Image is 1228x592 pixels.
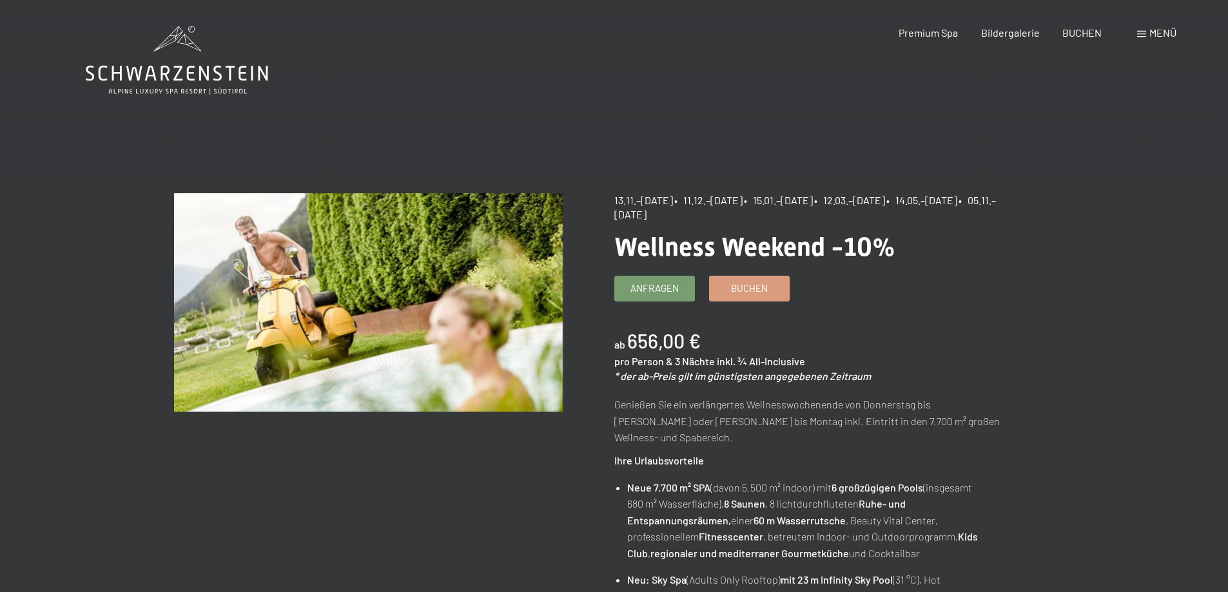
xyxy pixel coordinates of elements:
[614,338,625,350] span: ab
[614,355,673,367] span: pro Person &
[627,530,978,559] strong: Kids Club
[754,514,846,526] strong: 60 m Wasserrutsche
[627,497,906,526] strong: Ruhe- und Entspannungsräumen,
[174,193,563,412] img: Wellness Weekend -10%
[886,194,957,206] span: • 14.05.–[DATE]
[899,26,958,39] a: Premium Spa
[710,276,789,301] a: Buchen
[744,194,813,206] span: • 15.01.–[DATE]
[717,355,805,367] span: inkl. ¾ All-Inclusive
[1062,26,1102,39] a: BUCHEN
[1149,26,1176,39] span: Menü
[832,481,923,493] strong: 6 großzügigen Pools
[674,194,743,206] span: • 11.12.–[DATE]
[615,276,694,301] a: Anfragen
[814,194,885,206] span: • 12.03.–[DATE]
[781,573,893,586] strong: mit 23 m Infinity Sky Pool
[724,497,765,510] strong: 8 Saunen
[627,573,687,586] strong: Neu: Sky Spa
[675,355,715,367] span: 3 Nächte
[630,282,679,295] span: Anfragen
[627,481,710,493] strong: Neue 7.700 m² SPA
[614,396,1003,446] p: Genießen Sie ein verlängertes Wellnesswochenende von Donnerstag bis [PERSON_NAME] oder [PERSON_NA...
[614,454,704,466] strong: Ihre Urlaubsvorteile
[699,530,763,542] strong: Fitnesscenter
[614,370,871,382] em: * der ab-Preis gilt im günstigsten angegebenen Zeitraum
[731,282,768,295] span: Buchen
[981,26,1040,39] a: Bildergalerie
[627,329,701,352] b: 656,00 €
[627,479,1002,562] li: (davon 5.500 m² indoor) mit (insgesamt 680 m² Wasserfläche), , 8 lichtdurchfluteten einer , Beaut...
[650,547,849,559] strong: regionaler und mediterraner Gourmetküche
[614,232,895,262] span: Wellness Weekend -10%
[614,194,673,206] span: 13.11.–[DATE]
